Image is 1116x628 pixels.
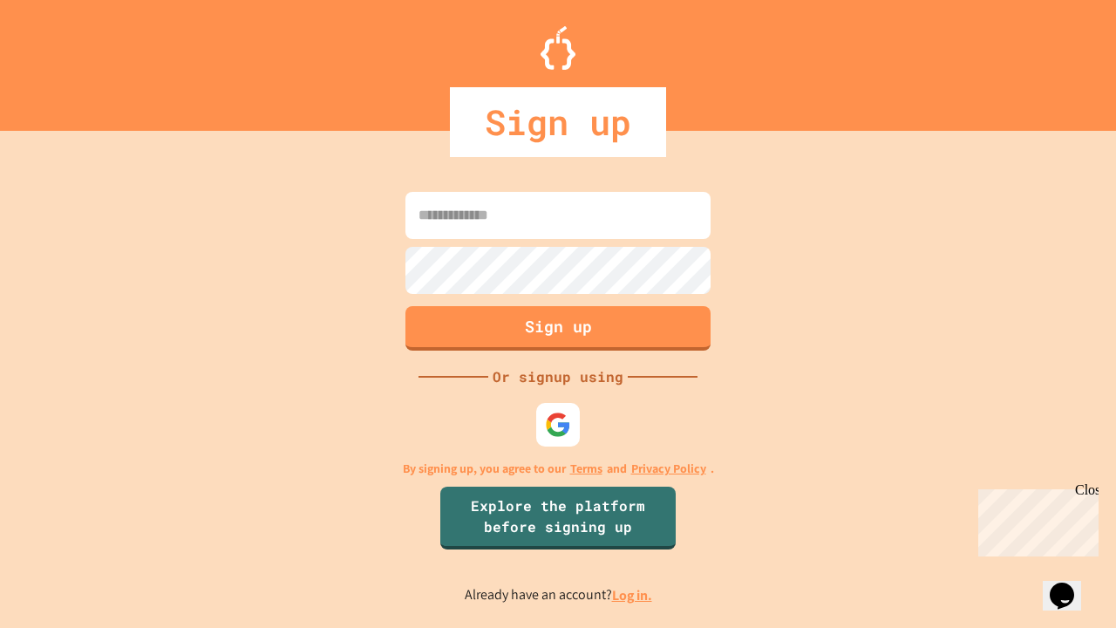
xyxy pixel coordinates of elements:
[7,7,120,111] div: Chat with us now!Close
[541,26,575,70] img: Logo.svg
[545,412,571,438] img: google-icon.svg
[465,584,652,606] p: Already have an account?
[570,460,602,478] a: Terms
[440,487,676,549] a: Explore the platform before signing up
[1043,558,1099,611] iframe: chat widget
[488,366,628,387] div: Or signup using
[403,460,714,478] p: By signing up, you agree to our and .
[612,586,652,604] a: Log in.
[631,460,706,478] a: Privacy Policy
[450,87,666,157] div: Sign up
[405,306,711,351] button: Sign up
[971,482,1099,556] iframe: chat widget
